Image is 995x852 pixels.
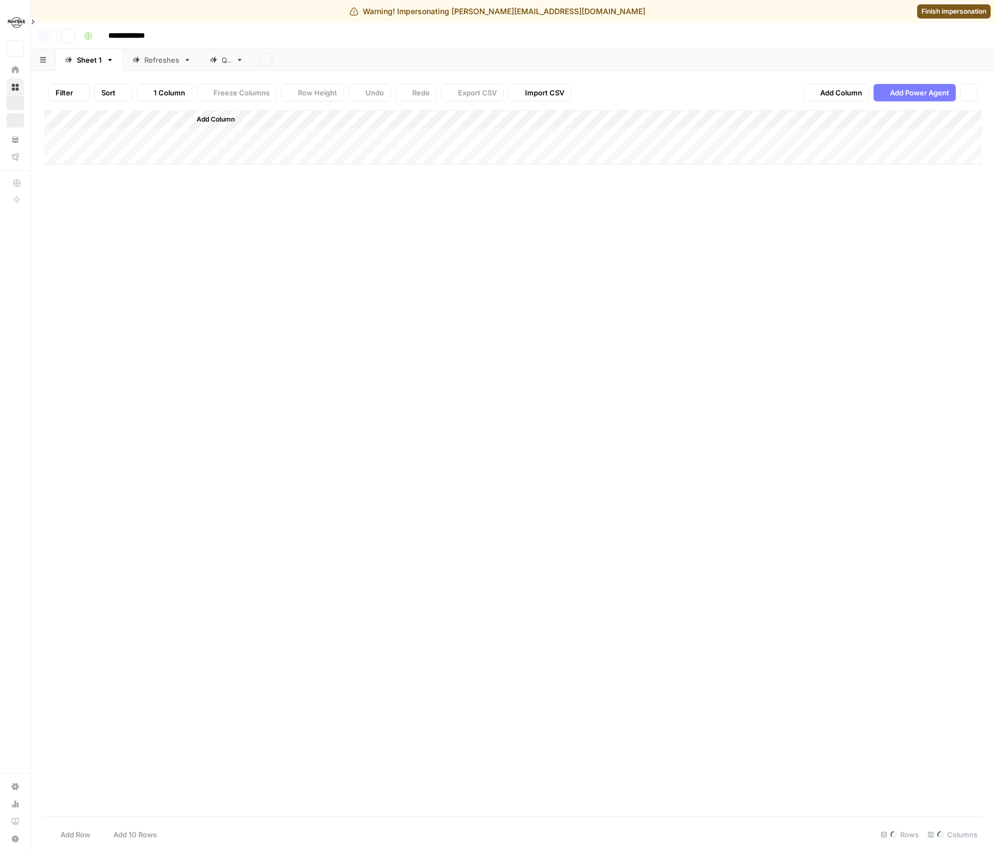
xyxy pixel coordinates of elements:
a: Learning Hub [7,813,24,830]
button: Add Row [44,826,97,843]
a: QA [200,49,253,71]
span: Filter [56,87,73,98]
span: Add Row [60,829,90,840]
span: Undo [365,87,384,98]
a: Browse [7,78,24,96]
button: Add Column [803,84,869,101]
a: Your Data [7,131,24,148]
a: Sheet 1 [56,49,123,71]
button: Help + Support [7,830,24,848]
span: Add Column [820,87,862,98]
span: Add Column [197,114,235,124]
span: Import CSV [525,87,564,98]
button: Row Height [281,84,344,101]
a: Refreshes [123,49,200,71]
button: Import CSV [508,84,571,101]
span: Redo [412,87,430,98]
span: 1 Column [154,87,185,98]
button: Undo [349,84,391,101]
button: Filter [48,84,90,101]
button: Add Column [182,112,239,126]
a: Finish impersonation [917,4,991,19]
span: Sort [101,87,115,98]
a: Flightpath [7,148,24,166]
span: Add 10 Rows [113,829,157,840]
button: 1 Column [137,84,192,101]
a: Usage [7,795,24,813]
span: Row Height [298,87,337,98]
span: Export CSV [458,87,497,98]
span: Add Power Agent [890,87,949,98]
button: Freeze Columns [197,84,277,101]
div: Rows [876,826,923,843]
div: Columns [923,826,982,843]
button: Redo [395,84,437,101]
div: Warning! Impersonating [PERSON_NAME][EMAIL_ADDRESS][DOMAIN_NAME] [350,6,645,17]
button: Add Power Agent [874,84,956,101]
div: Sheet 1 [77,55,102,65]
button: Sort [94,84,132,101]
button: Add 10 Rows [97,826,163,843]
span: Freeze Columns [213,87,270,98]
div: QA [222,55,231,65]
button: Workspace: Hard Rock Digital [7,9,24,36]
button: Export CSV [441,84,504,101]
a: Home [7,61,24,78]
img: Hard Rock Digital Logo [7,13,26,32]
a: Settings [7,778,24,795]
span: Finish impersonation [921,7,986,16]
div: Refreshes [144,55,179,65]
